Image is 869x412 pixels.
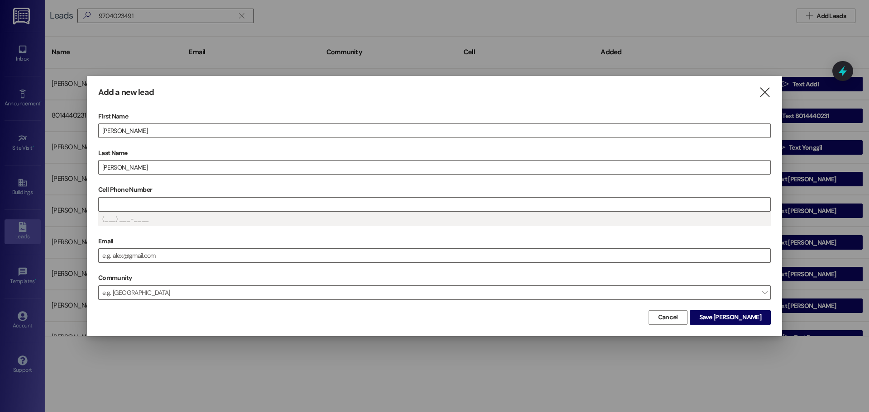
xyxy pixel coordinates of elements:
[98,109,771,123] label: First Name
[98,234,771,248] label: Email
[99,249,770,262] input: e.g. alex@gmail.com
[99,124,770,137] input: e.g. Alex
[699,313,761,322] span: Save [PERSON_NAME]
[98,146,771,160] label: Last Name
[98,271,132,285] label: Community
[649,310,688,325] button: Cancel
[98,87,154,98] h3: Add a new lead
[759,88,771,97] i: 
[98,183,771,197] label: Cell Phone Number
[690,310,771,325] button: Save [PERSON_NAME]
[98,285,771,300] span: e.g. [GEOGRAPHIC_DATA]
[99,161,770,174] input: e.g. Smith
[658,313,678,322] span: Cancel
